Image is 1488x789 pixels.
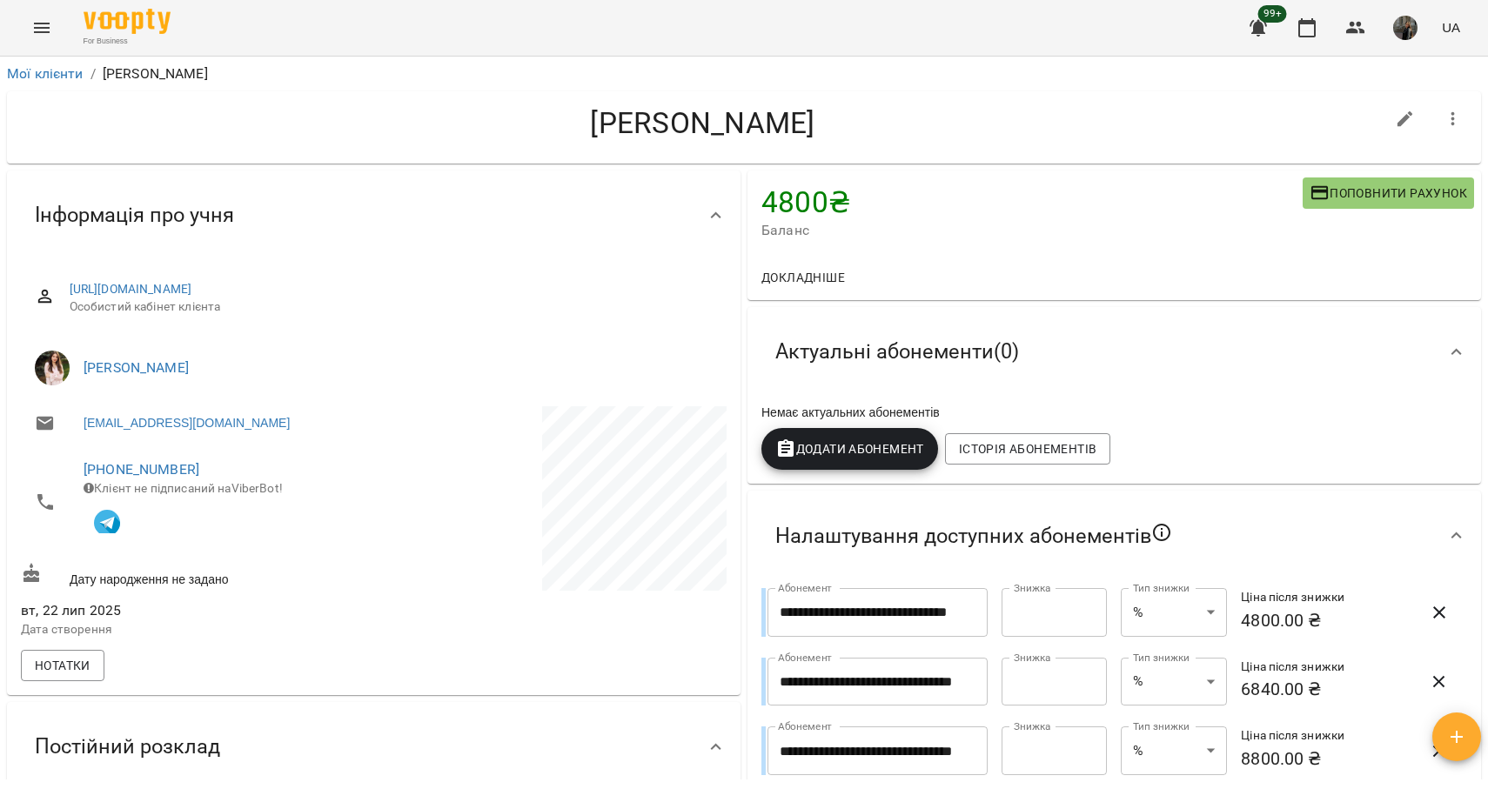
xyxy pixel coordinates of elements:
li: / [90,64,96,84]
h6: Ціна після знижки [1241,588,1407,607]
button: Додати Абонемент [761,428,938,470]
h6: Ціна після знижки [1241,658,1407,677]
h4: [PERSON_NAME] [21,105,1384,141]
span: Поповнити рахунок [1310,183,1467,204]
span: Інформація про учня [35,202,234,229]
span: For Business [84,36,171,47]
a: [URL][DOMAIN_NAME] [70,282,192,296]
nav: breadcrumb [7,64,1481,84]
span: Особистий кабінет клієнта [70,298,713,316]
h4: 4800 ₴ [761,184,1303,220]
button: Menu [21,7,63,49]
span: вт, 22 лип 2025 [21,600,371,621]
img: Voopty Logo [84,9,171,34]
span: Актуальні абонементи ( 0 ) [775,338,1019,365]
span: Постійний розклад [35,733,220,760]
span: Нотатки [35,655,90,676]
span: 99+ [1258,5,1287,23]
div: Інформація про учня [7,171,741,260]
p: [PERSON_NAME] [103,64,208,84]
div: Дату народження не задано [17,559,374,592]
a: Мої клієнти [7,65,84,82]
button: Клієнт підписаний на VooptyBot [84,497,131,544]
p: Дата створення [21,621,371,639]
button: Нотатки [21,650,104,681]
img: Аліна Сілко [35,351,70,385]
a: [EMAIL_ADDRESS][DOMAIN_NAME] [84,414,290,431]
span: Додати Абонемент [775,438,924,459]
button: UA [1435,11,1467,43]
span: UA [1442,18,1460,37]
h6: 4800.00 ₴ [1241,607,1407,634]
span: Історія абонементів [959,438,1096,459]
button: Докладніше [754,262,852,293]
a: [PERSON_NAME] [84,359,189,376]
svg: Якщо не обрано жодного, клієнт зможе побачити всі публічні абонементи [1151,522,1172,543]
img: Telegram [94,510,120,536]
div: Налаштування доступних абонементів [747,491,1481,581]
button: Історія абонементів [945,433,1110,465]
div: Актуальні абонементи(0) [747,307,1481,397]
div: % [1121,588,1227,637]
span: Докладніше [761,267,845,288]
span: Клієнт не підписаний на ViberBot! [84,481,283,495]
h6: 8800.00 ₴ [1241,746,1407,772]
button: Поповнити рахунок [1303,177,1474,209]
h6: Ціна після знижки [1241,726,1407,746]
div: % [1121,726,1227,775]
a: [PHONE_NUMBER] [84,461,199,478]
div: % [1121,658,1227,706]
h6: 6840.00 ₴ [1241,676,1407,703]
span: Налаштування доступних абонементів [775,522,1172,550]
img: 331913643cd58b990721623a0d187df0.png [1393,16,1418,40]
div: Немає актуальних абонементів [758,400,1471,425]
span: Баланс [761,220,1303,241]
